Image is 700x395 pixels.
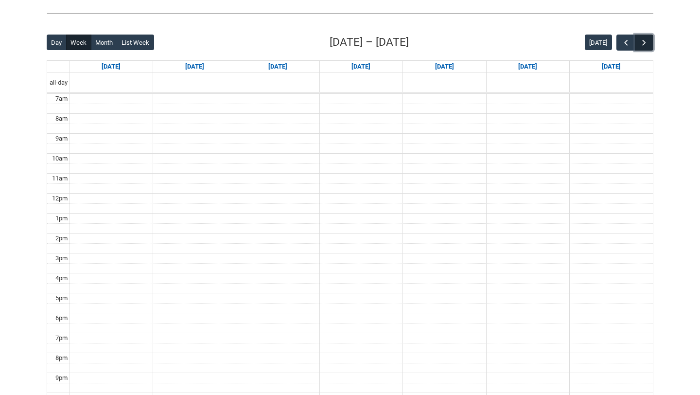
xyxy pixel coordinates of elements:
a: Go to August 30, 2025 [600,61,623,72]
div: 1pm [53,214,70,223]
a: Go to August 25, 2025 [183,61,206,72]
button: Previous Week [616,35,635,51]
div: 4pm [53,273,70,283]
a: Go to August 29, 2025 [516,61,539,72]
div: 9pm [53,373,70,383]
div: 11am [50,174,70,183]
div: 8am [53,114,70,124]
div: 5pm [53,293,70,303]
h2: [DATE] – [DATE] [330,34,409,51]
button: Month [91,35,118,50]
div: 10am [50,154,70,163]
div: 7am [53,94,70,104]
div: 2pm [53,233,70,243]
a: Go to August 27, 2025 [350,61,372,72]
div: 8pm [53,353,70,363]
div: 9am [53,134,70,144]
button: Day [47,35,67,50]
button: List Week [117,35,154,50]
span: all-day [48,78,70,88]
button: Next Week [635,35,653,51]
button: [DATE] [585,35,612,50]
div: 3pm [53,253,70,263]
a: Go to August 26, 2025 [266,61,289,72]
div: 7pm [53,333,70,343]
div: 12pm [50,194,70,203]
button: Week [66,35,91,50]
div: 6pm [53,313,70,323]
img: REDU_GREY_LINE [47,8,653,18]
a: Go to August 28, 2025 [433,61,456,72]
a: Go to August 24, 2025 [100,61,122,72]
